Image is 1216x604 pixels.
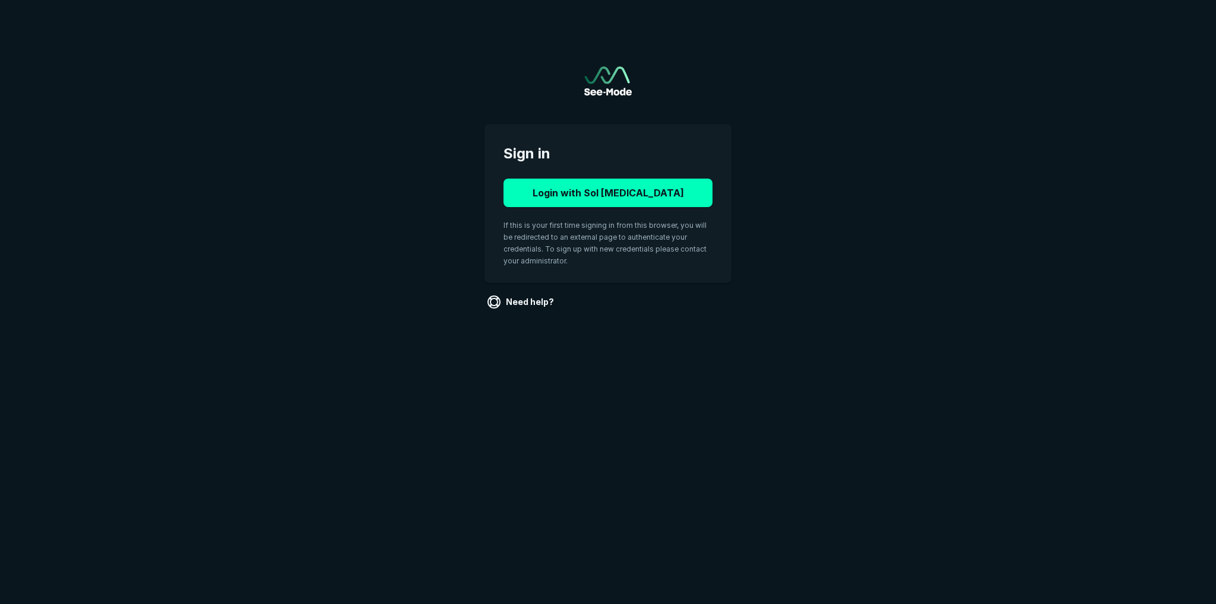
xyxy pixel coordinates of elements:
[503,179,712,207] button: Login with Sol [MEDICAL_DATA]
[584,66,632,96] a: Go to sign in
[584,66,632,96] img: See-Mode Logo
[484,293,559,311] a: Need help?
[503,143,712,164] span: Sign in
[503,221,707,265] span: If this is your first time signing in from this browser, you will be redirected to an external pa...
